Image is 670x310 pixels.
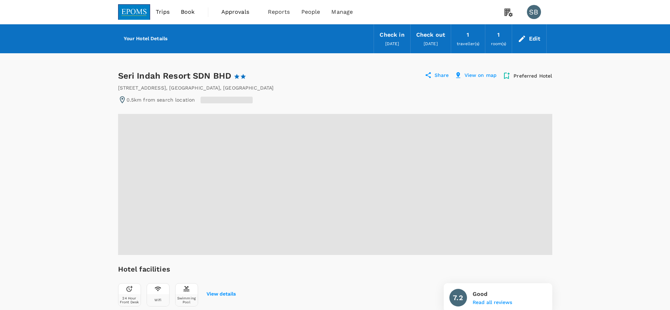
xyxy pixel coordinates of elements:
[118,84,274,91] div: [STREET_ADDRESS] , [GEOGRAPHIC_DATA] , [GEOGRAPHIC_DATA]
[124,35,168,43] h6: Your Hotel Details
[301,8,320,16] span: People
[118,263,236,275] h6: Hotel facilities
[491,41,506,46] span: room(s)
[268,8,290,16] span: Reports
[177,296,196,304] div: Swimming Pool
[118,4,150,20] img: EPOMS SDN BHD
[120,296,139,304] div: 24 Hour Front Desk
[207,291,236,297] button: View details
[154,298,162,302] div: Wifi
[118,70,266,81] div: Seri Indah Resort SDN BHD
[457,41,479,46] span: traveller(s)
[156,8,170,16] span: Trips
[385,41,399,46] span: [DATE]
[221,8,257,16] span: Approvals
[416,30,445,40] div: Check out
[473,300,512,305] button: Read all reviews
[465,72,497,80] p: View on map
[527,5,541,19] div: SB
[473,290,512,298] p: Good
[127,96,195,103] p: 0.5km from search location
[514,72,552,79] p: Preferred Hotel
[331,8,353,16] span: Manage
[467,30,469,40] div: 1
[424,41,438,46] span: [DATE]
[497,30,500,40] div: 1
[529,34,541,44] div: Edit
[435,72,449,80] p: Share
[453,292,463,303] h6: 7.2
[181,8,195,16] span: Book
[380,30,404,40] div: Check in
